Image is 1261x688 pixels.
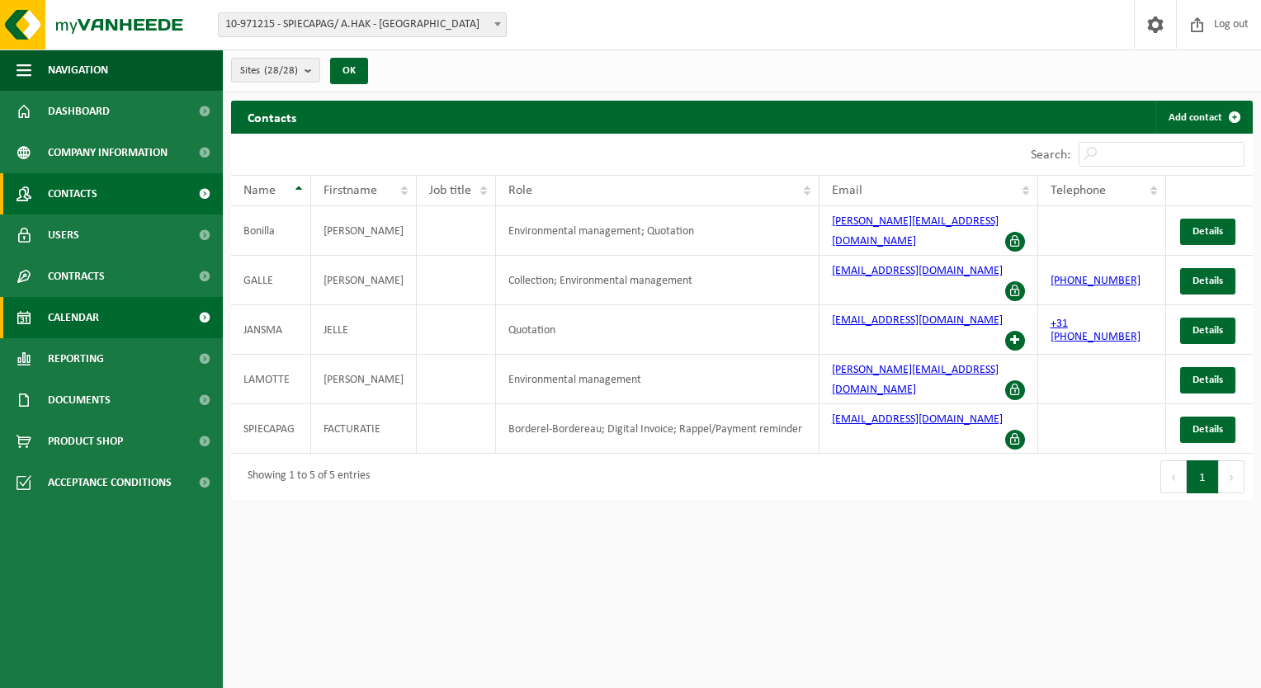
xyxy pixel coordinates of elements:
span: Contacts [48,173,97,214]
a: Details [1180,219,1235,245]
span: Role [508,184,532,197]
span: Reporting [48,338,104,379]
span: Documents [48,379,111,421]
td: [PERSON_NAME] [311,206,417,256]
count: (28/28) [264,65,298,76]
span: 10-971215 - SPIECAPAG/ A.HAK - BRUGGE [219,13,506,36]
button: Next [1219,460,1244,493]
td: SPIECAPAG [231,404,311,454]
button: 1 [1187,460,1219,493]
span: Details [1193,424,1223,435]
span: 10-971215 - SPIECAPAG/ A.HAK - BRUGGE [218,12,507,37]
span: Email [832,184,862,197]
button: Previous [1160,460,1187,493]
span: Details [1193,226,1223,237]
td: Environmental management [496,355,819,404]
a: Details [1180,367,1235,393]
a: [PERSON_NAME][EMAIL_ADDRESS][DOMAIN_NAME] [832,364,999,396]
a: Add contact [1155,101,1251,134]
td: JANSMA [231,305,311,355]
span: Details [1193,375,1223,385]
a: [PERSON_NAME][EMAIL_ADDRESS][DOMAIN_NAME] [832,215,999,247]
h2: Contacts [231,101,313,133]
a: Details [1180,417,1235,443]
td: Borderel-Bordereau; Digital Invoice; Rappel/Payment reminder [496,404,819,454]
td: FACTURATIE [311,404,417,454]
button: OK [330,58,368,84]
td: LAMOTTE [231,355,311,404]
button: Sites(28/28) [231,58,320,82]
a: [EMAIL_ADDRESS][DOMAIN_NAME] [832,413,1003,426]
span: Product Shop [48,421,123,462]
span: Details [1193,276,1223,286]
td: Quotation [496,305,819,355]
td: JELLE [311,305,417,355]
td: Collection; Environmental management [496,256,819,305]
a: Details [1180,318,1235,344]
label: Search: [1031,148,1070,162]
span: Contracts [48,256,105,297]
span: Acceptance conditions [48,462,172,503]
span: Firstname [324,184,377,197]
span: Sites [240,59,298,83]
span: Job title [429,184,471,197]
td: [PERSON_NAME] [311,355,417,404]
td: GALLE [231,256,311,305]
td: Bonilla [231,206,311,256]
span: Calendar [48,297,99,338]
a: [EMAIL_ADDRESS][DOMAIN_NAME] [832,314,1003,327]
a: [EMAIL_ADDRESS][DOMAIN_NAME] [832,265,1003,277]
a: [PHONE_NUMBER] [1051,275,1141,287]
span: Navigation [48,49,108,91]
span: Details [1193,325,1223,336]
span: Company information [48,132,168,173]
span: Name [243,184,276,197]
span: Telephone [1051,184,1106,197]
span: Users [48,214,79,256]
div: Showing 1 to 5 of 5 entries [239,462,370,492]
a: +31 [PHONE_NUMBER] [1051,318,1141,343]
span: Dashboard [48,91,110,132]
td: [PERSON_NAME] [311,256,417,305]
td: Environmental management; Quotation [496,206,819,256]
a: Details [1180,268,1235,295]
